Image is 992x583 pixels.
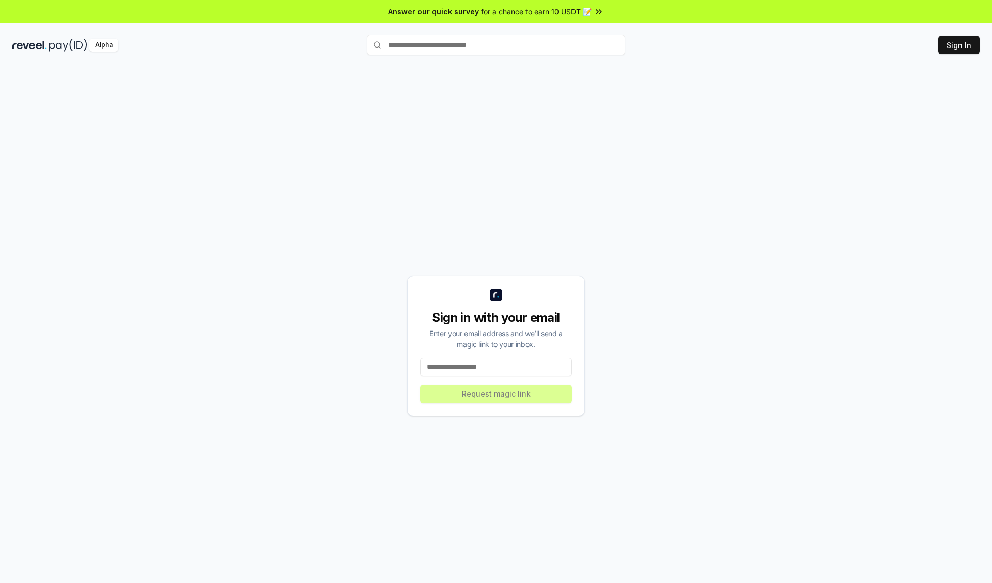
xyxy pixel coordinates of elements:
div: Enter your email address and we’ll send a magic link to your inbox. [420,328,572,350]
button: Sign In [938,36,980,54]
img: pay_id [49,39,87,52]
img: logo_small [490,289,502,301]
img: reveel_dark [12,39,47,52]
span: for a chance to earn 10 USDT 📝 [481,6,592,17]
div: Alpha [89,39,118,52]
div: Sign in with your email [420,309,572,326]
span: Answer our quick survey [388,6,479,17]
